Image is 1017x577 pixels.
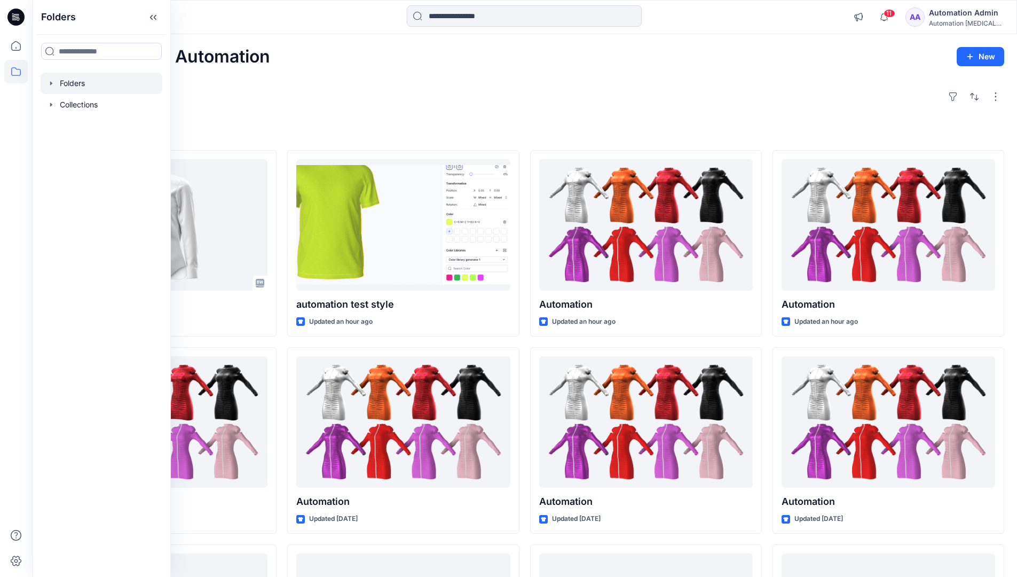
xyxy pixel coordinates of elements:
a: Automation [539,159,753,291]
span: 11 [884,9,895,18]
p: Automation [782,297,995,312]
div: AA [905,7,925,27]
p: Automation [539,297,753,312]
div: Automation [MEDICAL_DATA]... [929,19,1004,27]
h4: Styles [45,127,1004,139]
p: Updated [DATE] [309,513,358,525]
p: Automation [296,494,510,509]
a: Automation [296,356,510,488]
p: Automation [782,494,995,509]
div: Automation Admin [929,6,1004,19]
button: New [957,47,1004,66]
p: Updated [DATE] [794,513,843,525]
p: Automation [539,494,753,509]
p: Updated an hour ago [552,316,616,328]
p: Updated an hour ago [309,316,373,328]
a: Automation [539,356,753,488]
p: Updated an hour ago [794,316,858,328]
p: Updated [DATE] [552,513,601,525]
a: Automation [782,356,995,488]
a: Automation [782,159,995,291]
a: automation test style [296,159,510,291]
p: automation test style [296,297,510,312]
